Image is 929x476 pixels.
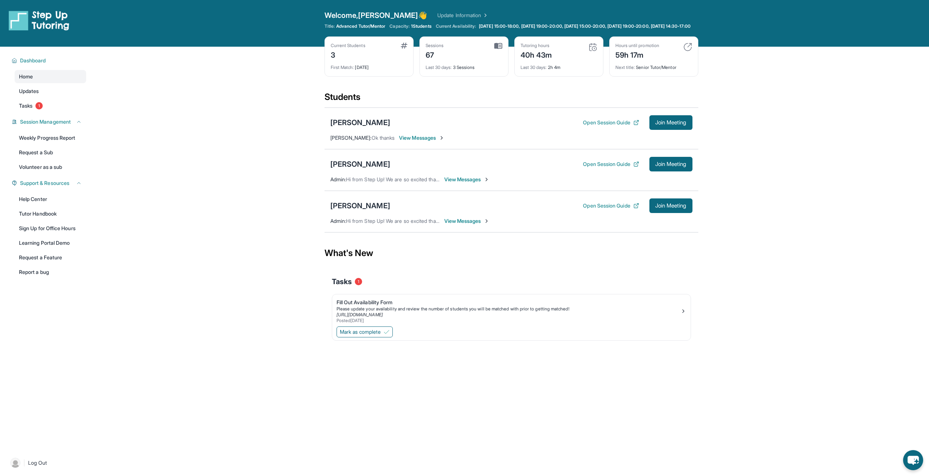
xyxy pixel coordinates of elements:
span: [DATE] 15:00-18:00, [DATE] 19:00-20:00, [DATE] 15:00-20:00, [DATE] 19:00-20:00, [DATE] 14:30-17:00 [479,23,691,29]
span: Session Management [20,118,71,125]
span: Join Meeting [655,204,687,208]
button: Join Meeting [649,157,692,171]
img: card [401,43,407,49]
img: Chevron-Right [484,177,490,182]
div: 3 [331,49,365,60]
div: Tutoring hours [521,43,552,49]
div: [DATE] [331,60,407,70]
span: Tasks [19,102,32,109]
span: Updates [19,88,39,95]
button: Join Meeting [649,198,692,213]
span: Welcome, [PERSON_NAME] 👋 [325,10,427,20]
span: Ok thanks [372,135,395,141]
button: Support & Resources [17,179,82,187]
span: View Messages [444,217,490,225]
span: Join Meeting [655,120,687,125]
div: [PERSON_NAME] [330,201,390,211]
a: Updates [15,85,86,98]
span: First Match : [331,65,354,70]
span: Admin : [330,218,346,224]
span: Mark as complete [340,328,381,336]
span: Title: [325,23,335,29]
a: Learning Portal Demo [15,236,86,249]
a: [DATE] 15:00-18:00, [DATE] 19:00-20:00, [DATE] 15:00-20:00, [DATE] 19:00-20:00, [DATE] 14:30-17:00 [477,23,692,29]
div: Posted [DATE] [337,318,680,324]
div: Senior Tutor/Mentor [615,60,692,70]
a: Sign Up for Office Hours [15,222,86,235]
a: Weekly Progress Report [15,131,86,144]
a: |Log Out [7,455,86,471]
div: 59h 17m [615,49,659,60]
div: Please update your availability and review the number of students you will be matched with prior ... [337,306,680,312]
span: Advanced Tutor/Mentor [336,23,385,29]
span: Hi from Step Up! We are so excited that you are matched with one another. Please use this space t... [346,218,928,224]
span: Join Meeting [655,162,687,166]
span: Support & Resources [20,179,69,187]
span: Tasks [332,276,352,287]
span: Capacity: [389,23,410,29]
img: card [494,43,502,49]
div: 3 Sessions [426,60,502,70]
span: 1 Students [411,23,431,29]
span: Current Availability: [436,23,476,29]
a: Volunteer as a sub [15,160,86,174]
img: Chevron-Right [484,218,490,224]
div: 2h 4m [521,60,597,70]
img: card [588,43,597,51]
button: Dashboard [17,57,82,64]
a: Request a Sub [15,146,86,159]
span: 1 [35,102,43,109]
span: Last 30 days : [521,65,547,70]
div: 67 [426,49,444,60]
span: Dashboard [20,57,46,64]
button: chat-button [903,450,923,470]
a: Home [15,70,86,83]
img: Chevron Right [481,12,488,19]
div: Fill Out Availability Form [337,299,680,306]
button: Session Management [17,118,82,125]
div: [PERSON_NAME] [330,159,390,169]
div: 40h 43m [521,49,552,60]
img: card [683,43,692,51]
span: Last 30 days : [426,65,452,70]
div: Hours until promotion [615,43,659,49]
button: Mark as complete [337,326,393,337]
span: | [23,458,25,467]
img: logo [9,10,69,31]
a: [URL][DOMAIN_NAME] [337,312,383,317]
div: What's New [325,237,698,269]
a: Report a bug [15,266,86,279]
button: Open Session Guide [583,202,639,209]
a: Request a Feature [15,251,86,264]
img: user-img [10,458,20,468]
span: View Messages [444,176,490,183]
button: Join Meeting [649,115,692,130]
span: View Messages [399,134,445,142]
div: Current Students [331,43,365,49]
button: Open Session Guide [583,119,639,126]
span: Log Out [28,459,47,467]
a: Fill Out Availability FormPlease update your availability and review the number of students you w... [332,294,691,325]
a: Help Center [15,193,86,206]
span: Admin : [330,176,346,182]
div: Sessions [426,43,444,49]
div: [PERSON_NAME] [330,117,390,128]
div: Students [325,91,698,107]
img: Mark as complete [384,329,389,335]
span: Home [19,73,33,80]
a: Update Information [437,12,488,19]
button: Open Session Guide [583,160,639,168]
span: [PERSON_NAME] : [330,135,372,141]
span: 1 [355,278,362,285]
a: Tasks1 [15,99,86,112]
span: Next title : [615,65,635,70]
img: Chevron-Right [439,135,445,141]
a: Tutor Handbook [15,207,86,220]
